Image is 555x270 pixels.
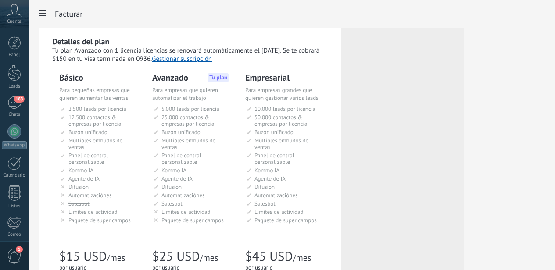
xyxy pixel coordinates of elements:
span: Automatizaciónes [254,192,298,199]
span: 10.000 leads por licencia [254,105,315,113]
span: Buzón unificado [254,128,294,136]
span: $45 USD [245,248,293,265]
div: Calendario [2,173,27,178]
div: Correo [2,232,27,238]
span: Agente de IA [254,175,286,182]
span: Facturar [55,9,82,18]
b: Detalles del plan [52,36,109,46]
span: Kommo IA [254,167,279,174]
span: Salesbot [254,200,276,207]
span: 188 [14,96,24,103]
span: Cuenta [7,19,21,25]
div: Empresarial [245,73,322,82]
div: Tu plan Avanzado con 1 licencia licencias se renovará automáticamente el [DATE]. Se te cobrará $1... [52,46,329,63]
span: /mes [293,252,311,263]
span: 50.000 contactos & empresas por licencia [254,114,307,128]
span: Límites de actividad [254,208,304,216]
div: Leads [2,84,27,89]
span: 1 [16,246,23,253]
button: Gestionar suscripción [152,55,212,63]
span: Múltiples embudos de ventas [254,137,308,151]
div: Chats [2,112,27,117]
span: Panel de control personalizable [254,152,294,166]
div: WhatsApp [2,141,27,149]
div: Panel [2,52,27,58]
div: Listas [2,203,27,209]
span: Paquete de super campos [254,217,317,224]
span: Difusión [254,183,275,191]
span: Para empresas grandes que quieren gestionar varios leads [245,86,319,102]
